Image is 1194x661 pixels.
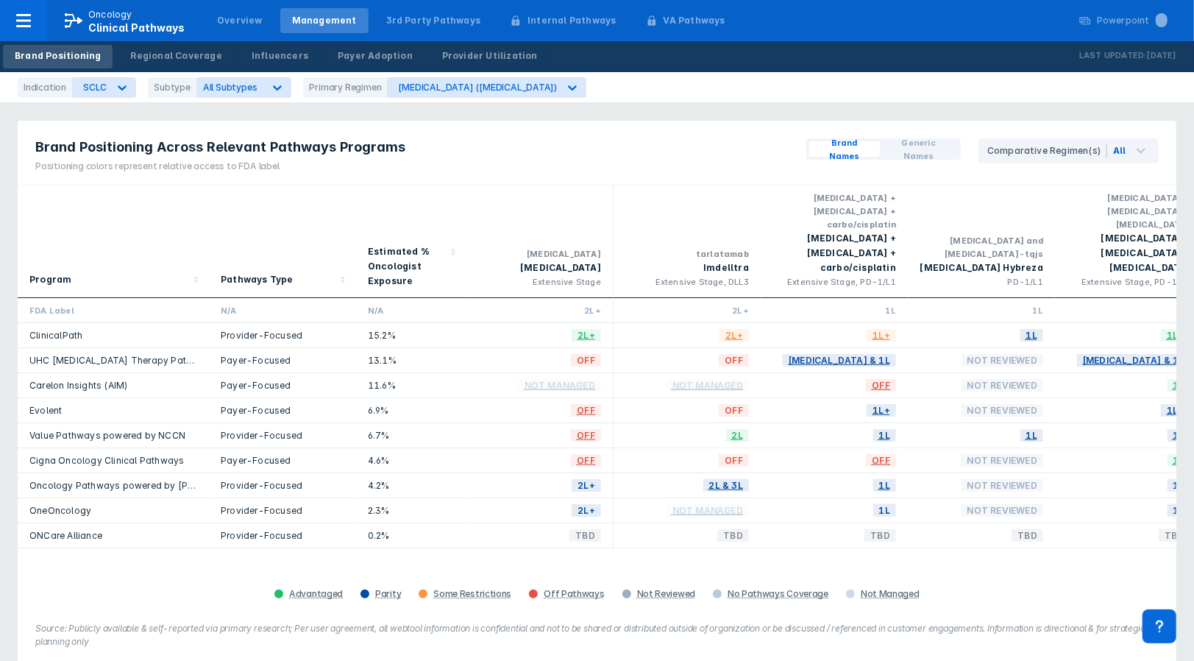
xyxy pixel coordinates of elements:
span: Generic Names [886,136,952,163]
div: 4.2% [368,479,455,492]
div: Overview [217,14,263,27]
div: Extensive Stage, PD-1/L1 [1067,275,1190,289]
div: Influencers [252,49,308,63]
div: 15.2% [368,329,455,342]
div: 4.6% [368,454,455,467]
div: Sort [18,185,209,298]
span: 2L+ [719,327,749,344]
a: 3rd Party Pathways [374,8,493,33]
span: 1L [873,427,896,444]
div: Extensive Stage [478,275,601,289]
div: [MEDICAL_DATA] and [MEDICAL_DATA]-tqjs [920,234,1043,261]
div: [MEDICAL_DATA] [478,261,601,275]
span: 1L [1168,427,1190,444]
div: Program [29,272,71,287]
span: OFF [866,377,896,394]
div: [MEDICAL_DATA] [478,247,601,261]
span: TBD [1159,527,1190,544]
div: VA Pathways [664,14,725,27]
span: OFF [571,402,601,419]
span: [MEDICAL_DATA] & 1L [783,352,896,369]
span: 1L [1168,377,1190,394]
a: OneOncology [29,505,91,516]
div: Brand Positioning [15,49,101,63]
span: Brand Names [815,136,874,163]
span: Not Reviewed [962,377,1043,394]
div: Pathways Type [221,272,294,287]
span: Brand Positioning Across Relevant Pathways Programs [35,138,405,156]
a: Regional Coverage [118,45,233,68]
div: Provider Utilization [442,49,538,63]
span: TBD [864,527,896,544]
div: Provider-Focused [221,329,344,342]
div: Payer Adoption [338,49,413,63]
div: Not Reviewed [637,588,695,600]
div: 11.6% [368,379,455,392]
div: SCLC [83,82,107,93]
span: 1L [1020,327,1043,344]
div: Indication [18,77,72,98]
div: Payer-Focused [221,404,344,417]
a: Provider Utilization [430,45,550,68]
span: OFF [719,402,749,419]
a: Oncology Pathways powered by [PERSON_NAME] [29,480,253,491]
button: Brand Names [809,141,880,157]
div: Extensive Stage, DLL3 [625,275,749,289]
span: 1L+ [1161,402,1190,419]
div: All [1113,144,1126,158]
div: Not Managed [861,588,920,600]
div: Payer-Focused [221,454,344,467]
div: Provider-Focused [221,429,344,442]
span: TBD [1012,527,1043,544]
div: 6.7% [368,429,455,442]
span: 1L [1168,452,1190,469]
span: 2L & 3L [703,477,749,494]
div: N/A [221,304,344,317]
div: 0.2% [368,529,455,542]
a: Influencers [240,45,320,68]
a: Overview [205,8,274,33]
span: OFF [571,427,601,444]
div: 2.3% [368,504,455,517]
div: 1L [920,304,1043,317]
div: 2L+ [625,304,749,317]
div: Payer-Focused [221,354,344,367]
span: OFF [866,452,896,469]
p: Last Updated: [1079,49,1147,63]
span: OFF [719,352,749,369]
span: Not Managed [667,502,749,519]
div: Regional Coverage [130,49,221,63]
div: PD-1/L1 [920,275,1043,289]
span: Clinical Pathways [88,21,185,34]
span: Not Reviewed [962,477,1043,494]
span: Not Managed [667,377,749,394]
div: Comparative Regimen(s) [987,144,1107,158]
span: 1L+ [867,402,896,419]
a: Brand Positioning [3,45,113,68]
span: All Subtypes [203,82,257,93]
div: Positioning colors represent relative access to FDA label [35,160,405,173]
div: [MEDICAL_DATA] + [MEDICAL_DATA] + carbo/cisplatin [772,231,896,275]
div: Estimated % Oncologist Exposure [368,244,446,289]
span: 1L [873,477,896,494]
div: FDA Label [29,304,197,317]
span: OFF [719,452,749,469]
div: [MEDICAL_DATA] + [MEDICAL_DATA] + carbo/cisplatin [772,191,896,231]
a: Cigna Oncology Clinical Pathways [29,455,184,466]
span: Not Reviewed [962,402,1043,419]
span: OFF [571,452,601,469]
span: 1L+ [867,327,896,344]
div: Provider-Focused [221,529,344,542]
div: tarlatamab [625,247,749,261]
span: TBD [717,527,749,544]
span: OFF [571,352,601,369]
div: Provider-Focused [221,504,344,517]
div: Parity [375,588,401,600]
p: Oncology [88,8,132,21]
span: 1L+ [1161,327,1190,344]
a: ONCare Alliance [29,530,102,541]
div: [MEDICAL_DATA] ([MEDICAL_DATA]) [398,82,557,93]
div: 13.1% [368,354,455,367]
div: Sort [356,185,466,298]
div: Primary Regimen [303,77,387,98]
